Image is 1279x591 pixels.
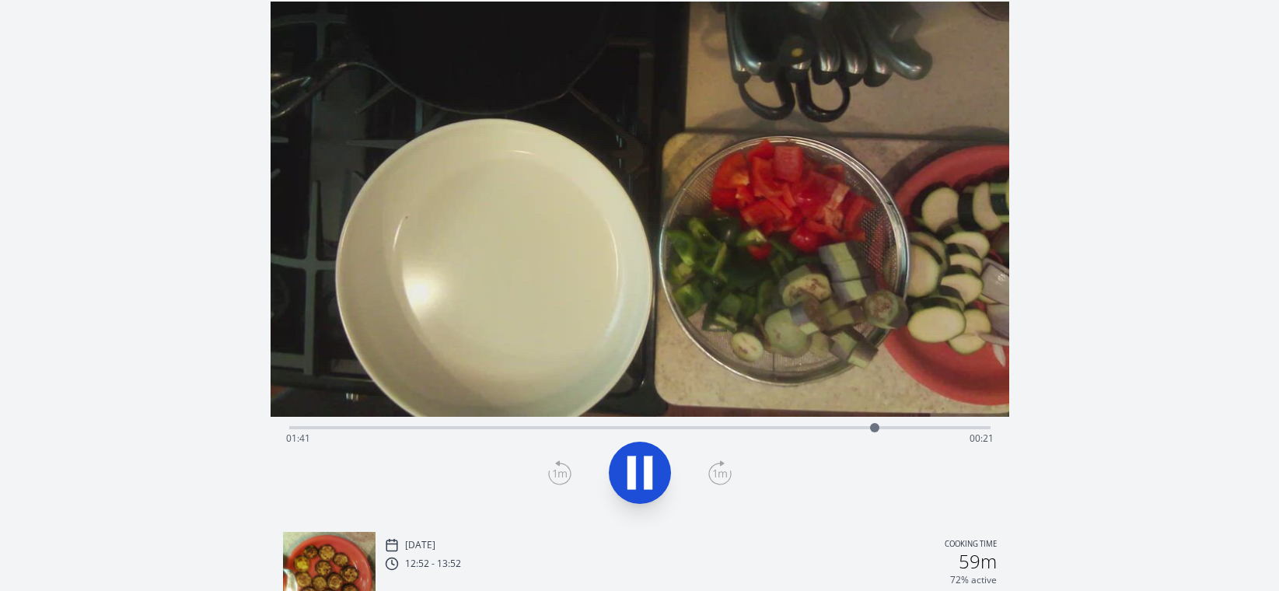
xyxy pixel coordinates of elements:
h2: 59m [959,552,997,571]
p: [DATE] [405,539,435,551]
span: 01:41 [286,432,310,445]
p: 12:52 - 13:52 [405,558,461,570]
p: Cooking time [945,538,997,552]
p: 72% active [950,574,997,586]
span: 00:21 [970,432,994,445]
